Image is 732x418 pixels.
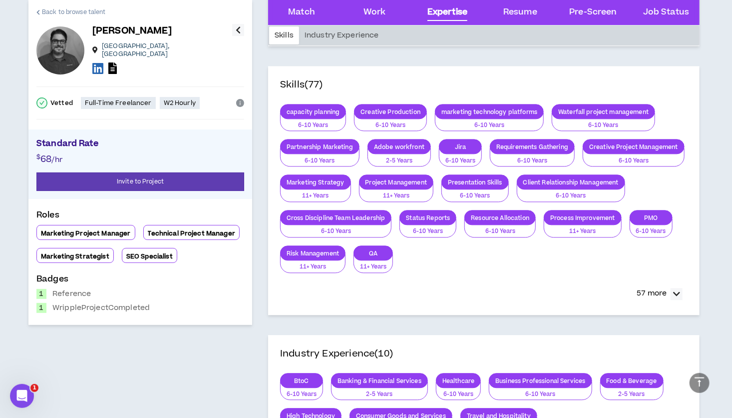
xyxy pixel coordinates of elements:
p: Presentation Skills [442,178,508,186]
span: Back to browse talent [42,7,105,17]
p: 6-10 Years [448,191,502,200]
p: Client Relationship Management [517,178,625,186]
button: 6-10 Years [354,112,427,131]
p: Marketing Strategy [281,178,351,186]
p: 6-10 Years [558,121,649,130]
p: 6-10 Years [287,156,353,165]
p: Marketing Strategist [41,252,109,260]
p: Roles [36,209,244,225]
div: Pre-Screen [569,6,617,19]
p: Marketing Project Manager [41,229,131,237]
p: Requirements Gathering [490,143,574,150]
button: 11+ Years [280,254,346,273]
p: 6-10 Years [287,227,385,236]
button: 11+ Years [354,254,393,273]
div: Patrick W. [36,26,84,74]
p: Jira [439,143,481,150]
p: 6-10 Years [471,227,529,236]
button: 11+ Years [280,183,351,202]
button: 6-10 Years [280,112,346,131]
p: 6-10 Years [361,121,420,130]
p: W2 Hourly [164,99,196,107]
p: marketing technology platforms [435,108,543,115]
p: Creative Project Management [583,143,684,150]
button: 6-10 Years [280,381,323,400]
p: Reference [52,289,91,299]
button: 2-5 Years [367,148,431,167]
p: 11+ Years [287,262,339,271]
p: Food & Beverage [601,377,663,384]
button: 6-10 Years [435,112,544,131]
div: Work [364,6,386,19]
p: PMO [630,214,672,221]
p: 6-10 Years [523,191,619,200]
div: 1 [36,289,46,299]
p: 6-10 Years [406,227,450,236]
p: capacity planning [281,108,346,115]
div: Expertise [427,6,467,19]
button: 2-5 Years [331,381,428,400]
button: 6-10 Years [436,381,481,400]
button: 6-10 Years [439,148,482,167]
button: 6-10 Years [399,218,456,237]
p: SEO Specialist [126,252,173,260]
button: 6-10 Years [630,218,673,237]
button: 6-10 Years [441,183,509,202]
div: Industry Experience [299,26,384,44]
p: 6-10 Years [287,390,317,399]
button: 6-10 Years [280,148,360,167]
p: Cross Discipline Team Leadership [281,214,391,221]
p: Full-Time Freelancer [85,99,152,107]
p: 57 more [637,288,667,299]
button: 11+ Years [359,183,434,202]
p: Vetted [50,99,73,107]
p: Healthcare [436,377,480,384]
button: 6-10 Years [552,112,655,131]
button: 6-10 Years [490,148,575,167]
span: vertical-align-top [694,376,706,388]
div: Resume [503,6,537,19]
button: 6-10 Years [517,183,625,202]
div: Skills [269,26,299,44]
p: Business Professional Services [489,377,591,384]
p: Resource Allocation [465,214,535,221]
p: Risk Management [281,249,345,257]
p: Adobe workfront [368,143,430,150]
div: Job Status [643,6,689,19]
span: $ [36,152,40,161]
p: BtoC [281,377,323,384]
p: 6-10 Years [636,227,666,236]
p: [GEOGRAPHIC_DATA] , [GEOGRAPHIC_DATA] [102,42,232,58]
button: 2-5 Years [600,381,664,400]
span: 68 [40,152,51,166]
iframe: Intercom live chat [10,384,34,408]
button: 6-10 Years [489,381,592,400]
p: 11+ Years [360,262,386,271]
p: [PERSON_NAME] [92,24,172,38]
h4: Industry Experience (10) [280,347,393,361]
p: Badges [36,273,244,289]
p: QA [354,249,392,257]
p: 2-5 Years [374,156,424,165]
h4: Skills (77) [280,78,323,92]
button: 6-10 Years [583,148,685,167]
p: Partnership Marketing [281,143,359,150]
button: Invite to Project [36,172,244,191]
p: 6-10 Years [442,390,474,399]
p: 6-10 Years [495,390,585,399]
span: /hr [51,154,62,165]
p: 11+ Years [287,191,345,200]
p: Status Reports [400,214,456,221]
button: 6-10 Years [280,218,391,237]
div: Match [288,6,315,19]
button: 57 more [632,285,688,303]
p: 6-10 Years [589,156,678,165]
span: check-circle [36,97,47,108]
p: 2-5 Years [338,390,421,399]
p: Project Management [360,178,433,186]
p: 6-10 Years [445,156,475,165]
button: 11+ Years [544,218,622,237]
p: Wripple Project Completed [52,303,150,313]
span: 1 [30,384,38,392]
span: info-circle [236,99,244,107]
